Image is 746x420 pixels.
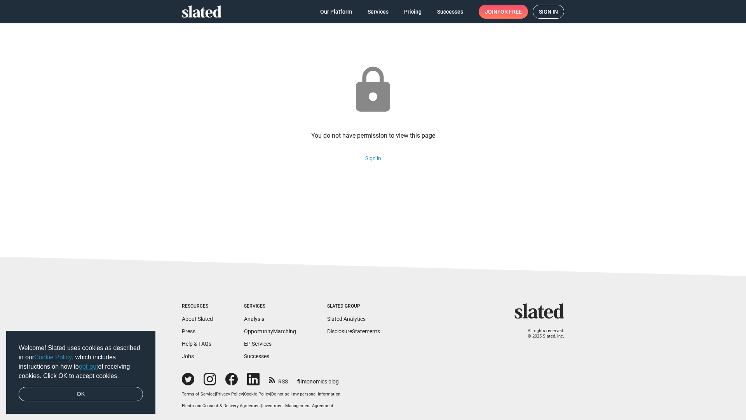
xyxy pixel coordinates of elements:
[182,303,213,310] div: Resources
[437,5,463,19] span: Successes
[311,131,435,140] div: You do not have permission to view this page
[182,316,213,322] a: About Slated
[497,5,522,19] span: for free
[244,341,272,347] a: EP Services
[479,5,528,19] a: Joinfor free
[244,328,296,334] a: OpportunityMatching
[398,5,428,19] a: Pricing
[19,343,143,381] span: Welcome! Slated uses cookies as described in our , which includes instructions on how to of recei...
[314,5,358,19] a: Our Platform
[6,331,155,414] div: cookieconsent
[327,316,366,322] a: Slated Analytics
[297,378,307,385] span: film
[327,303,380,310] div: Slated Group
[361,5,395,19] a: Services
[431,5,469,19] a: Successes
[533,5,564,19] a: Sign in
[365,155,381,161] a: Sign in
[539,5,558,18] span: Sign in
[261,403,262,408] span: |
[347,65,399,116] mat-icon: lock
[404,5,422,19] span: Pricing
[270,392,271,397] span: |
[269,373,288,385] a: RSS
[244,303,296,310] div: Services
[297,372,339,385] a: filmonomics blog
[519,328,564,339] p: All rights reserved. © 2025 Slated, Inc.
[19,387,143,402] a: dismiss cookie message
[320,5,352,19] span: Our Platform
[34,354,72,360] a: Cookie Policy
[485,5,522,19] span: Join
[327,328,380,334] a: DisclosureStatements
[216,392,243,397] a: Privacy Policy
[79,363,98,370] a: opt-out
[244,316,264,322] a: Analysis
[215,392,216,397] span: |
[182,392,215,397] a: Terms of Service
[182,341,211,347] a: Help & FAQs
[271,392,340,397] button: Do not sell my personal information
[262,403,333,408] a: Investment Management Agreement
[182,353,194,359] a: Jobs
[244,353,269,359] a: Successes
[244,392,270,397] a: Cookie Policy
[182,403,261,408] a: Electronic Consent & Delivery Agreement
[243,392,244,397] span: |
[368,5,389,19] span: Services
[182,328,195,334] a: Press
